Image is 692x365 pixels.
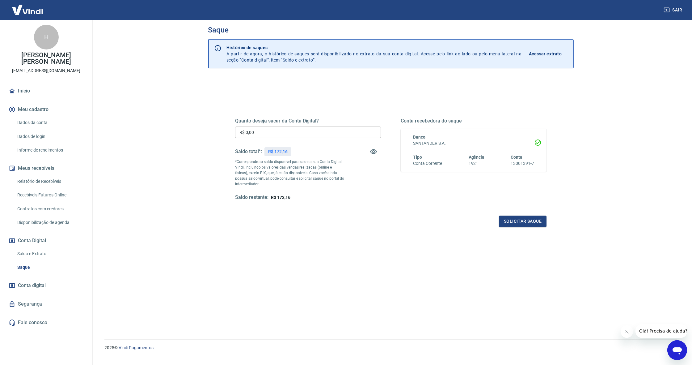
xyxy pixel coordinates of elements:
span: Banco [413,135,425,140]
span: R$ 172,16 [271,195,290,200]
h5: Saldo restante: [235,194,268,201]
h6: 1921 [469,160,485,167]
a: Relatório de Recebíveis [15,175,85,188]
h5: Quanto deseja sacar da Conta Digital? [235,118,381,124]
p: [PERSON_NAME] [PERSON_NAME] [5,52,87,65]
h5: Saldo total*: [235,148,262,155]
p: R$ 172,16 [268,148,288,155]
span: Olá! Precisa de ajuda? [4,4,52,9]
a: Saldo e Extrato [15,247,85,260]
iframe: Mensagem da empresa [635,324,687,338]
span: Agência [469,155,485,160]
a: Disponibilização de agenda [15,216,85,229]
p: 2025 © [104,345,677,351]
div: H [34,25,59,49]
button: Meu cadastro [7,103,85,116]
button: Sair [662,4,685,16]
h6: 13001391-7 [511,160,534,167]
p: Histórico de saques [226,45,521,51]
iframe: Botão para abrir a janela de mensagens [667,340,687,360]
a: Saque [15,261,85,274]
p: [EMAIL_ADDRESS][DOMAIN_NAME] [12,67,80,74]
a: Fale conosco [7,316,85,329]
button: Conta Digital [7,234,85,247]
a: Informe de rendimentos [15,144,85,157]
h5: Conta recebedora do saque [401,118,546,124]
h3: Saque [208,26,574,34]
a: Conta digital [7,279,85,292]
button: Meus recebíveis [7,161,85,175]
span: Conta digital [18,281,46,290]
iframe: Fechar mensagem [621,325,633,338]
a: Contratos com credores [15,203,85,215]
p: *Corresponde ao saldo disponível para uso na sua Conta Digital Vindi. Incluindo os valores das ve... [235,159,344,187]
p: A partir de agora, o histórico de saques será disponibilizado no extrato da sua conta digital. Ac... [226,45,521,63]
img: Vindi [7,0,48,19]
a: Recebíveis Futuros Online [15,189,85,201]
a: Vindi Pagamentos [119,345,154,350]
a: Acessar extrato [529,45,568,63]
h6: SANTANDER S.A. [413,140,534,147]
button: Solicitar saque [499,216,546,227]
a: Dados de login [15,130,85,143]
p: Acessar extrato [529,51,562,57]
span: Tipo [413,155,422,160]
a: Segurança [7,297,85,311]
a: Início [7,84,85,98]
span: Conta [511,155,522,160]
h6: Conta Corrente [413,160,442,167]
a: Dados da conta [15,116,85,129]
